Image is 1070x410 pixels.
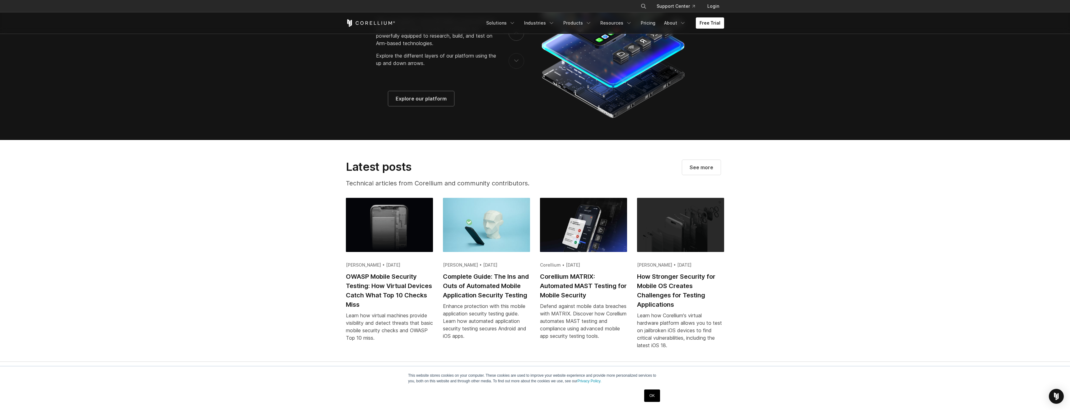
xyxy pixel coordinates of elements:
[690,164,713,171] span: See more
[443,272,530,300] h2: Complete Guide: The Ins and Outs of Automated Mobile Application Security Testing
[346,312,433,342] div: Learn how virtual machines provide visibility and detect threats that basic mobile security check...
[443,198,530,347] a: Complete Guide: The Ins and Outs of Automated Mobile Application Security Testing [PERSON_NAME] •...
[540,198,627,347] a: Corellium MATRIX: Automated MAST Testing for Mobile Security Corellium • [DATE] Corellium MATRIX:...
[509,25,524,41] button: next
[637,198,724,252] img: How Stronger Security for Mobile OS Creates Challenges for Testing Applications
[408,373,662,384] p: This website stores cookies on your computer. These cookies are used to improve your website expe...
[540,198,627,252] img: Corellium MATRIX: Automated MAST Testing for Mobile Security
[443,262,530,268] div: [PERSON_NAME] • [DATE]
[682,160,721,175] a: Visit our blog
[637,312,724,349] div: Learn how Corellium's virtual hardware platform allows you to test on jailbroken iOS devices to f...
[346,160,558,174] h2: Latest posts
[346,179,558,188] p: Technical articles from Corellium and community contributors.
[482,17,724,29] div: Navigation Menu
[540,262,627,268] div: Corellium • [DATE]
[702,1,724,12] a: Login
[1049,389,1064,404] div: Open Intercom Messenger
[346,198,433,252] img: OWASP Mobile Security Testing: How Virtual Devices Catch What Top 10 Checks Miss
[346,19,395,27] a: Corellium Home
[577,379,601,383] a: Privacy Policy.
[633,1,724,12] div: Navigation Menu
[509,53,524,69] button: previous
[560,17,595,29] a: Products
[637,262,724,268] div: [PERSON_NAME] • [DATE]
[597,17,636,29] a: Resources
[376,52,496,67] p: Explore the different layers of our platform using the up and down arrows.
[660,17,690,29] a: About
[652,1,700,12] a: Support Center
[388,91,454,106] a: Explore our platform
[443,302,530,340] div: Enhance protection with this mobile application security testing guide. Learn how automated appli...
[443,198,530,252] img: Complete Guide: The Ins and Outs of Automated Mobile Application Security Testing
[637,17,659,29] a: Pricing
[637,198,724,356] a: How Stronger Security for Mobile OS Creates Challenges for Testing Applications [PERSON_NAME] • [...
[638,1,649,12] button: Search
[637,272,724,309] h2: How Stronger Security for Mobile OS Creates Challenges for Testing Applications
[346,262,433,268] div: [PERSON_NAME] • [DATE]
[482,17,519,29] a: Solutions
[346,272,433,309] h2: OWASP Mobile Security Testing: How Virtual Devices Catch What Top 10 Checks Miss
[520,17,558,29] a: Industries
[540,272,627,300] h2: Corellium MATRIX: Automated MAST Testing for Mobile Security
[540,302,627,340] div: Defend against mobile data breaches with MATRIX. Discover how Corellium automates MAST testing an...
[396,95,447,102] span: Explore our platform
[644,389,660,402] a: OK
[696,17,724,29] a: Free Trial
[346,198,433,349] a: OWASP Mobile Security Testing: How Virtual Devices Catch What Top 10 Checks Miss [PERSON_NAME] • ...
